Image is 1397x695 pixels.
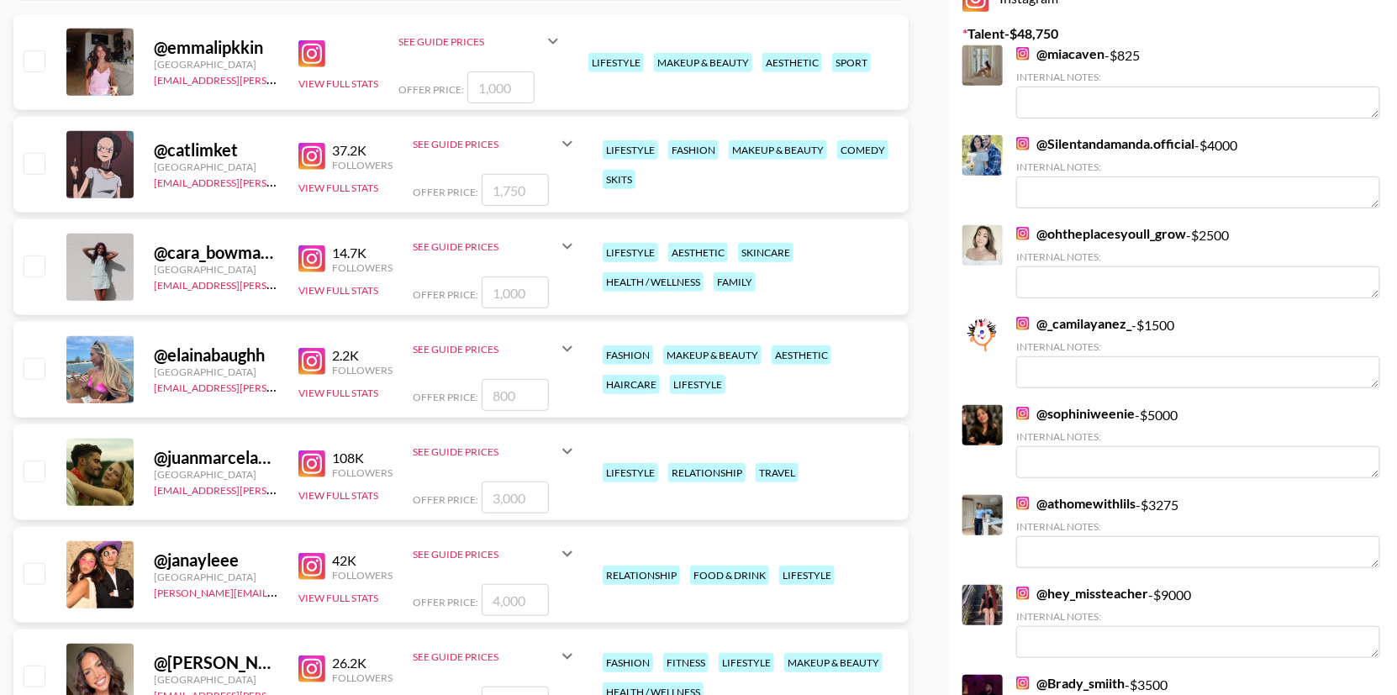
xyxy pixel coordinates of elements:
button: View Full Stats [298,284,378,297]
span: Offer Price: [413,493,478,506]
div: - $ 825 [1016,45,1380,118]
div: See Guide Prices [413,343,557,355]
div: See Guide Prices [398,21,563,61]
div: 37.2K [332,142,393,159]
div: sport [832,53,871,72]
a: [EMAIL_ADDRESS][PERSON_NAME][DOMAIN_NAME] [154,71,403,87]
div: Followers [332,159,393,171]
img: Instagram [1016,227,1030,240]
div: lifestyle [603,243,658,262]
a: [EMAIL_ADDRESS][PERSON_NAME][DOMAIN_NAME] [154,276,403,292]
img: Instagram [298,40,325,67]
div: 42K [332,552,393,569]
div: - $ 4000 [1016,135,1380,208]
div: @ emmalipkkin [154,37,278,58]
div: See Guide Prices [413,534,577,574]
div: lifestyle [603,463,658,482]
div: @ cara_bowman12 [154,242,278,263]
button: View Full Stats [298,489,378,502]
div: 108K [332,450,393,466]
a: [EMAIL_ADDRESS][PERSON_NAME][DOMAIN_NAME] [154,481,403,497]
div: makeup & beauty [784,653,883,672]
button: View Full Stats [298,77,378,90]
div: fashion [603,653,653,672]
div: aesthetic [668,243,728,262]
a: [EMAIL_ADDRESS][PERSON_NAME][DOMAIN_NAME] [154,378,403,394]
span: Offer Price: [413,391,478,403]
div: @ catlimket [154,140,278,161]
img: Instagram [1016,317,1030,330]
div: See Guide Prices [413,240,557,253]
input: 800 [482,379,549,411]
div: Internal Notes: [1016,430,1380,443]
div: See Guide Prices [413,548,557,561]
img: Instagram [1016,137,1030,150]
div: haircare [603,375,660,394]
div: See Guide Prices [413,124,577,164]
button: View Full Stats [298,592,378,604]
div: aesthetic [772,345,831,365]
div: Followers [332,671,393,684]
div: lifestyle [603,140,658,160]
div: See Guide Prices [413,650,557,663]
div: See Guide Prices [413,329,577,369]
div: fashion [603,345,653,365]
div: makeup & beauty [654,53,752,72]
div: Internal Notes: [1016,610,1380,623]
img: Instagram [298,245,325,272]
div: [GEOGRAPHIC_DATA] [154,366,278,378]
div: See Guide Prices [413,636,577,677]
button: View Full Stats [298,182,378,194]
img: Instagram [1016,47,1030,61]
a: @_camilayanez_ [1016,315,1131,332]
div: fitness [663,653,709,672]
div: lifestyle [588,53,644,72]
input: 4,000 [482,584,549,616]
div: @ [PERSON_NAME] [154,652,278,673]
div: travel [756,463,799,482]
div: 14.7K [332,245,393,261]
img: Instagram [1016,677,1030,690]
div: See Guide Prices [413,226,577,266]
a: [PERSON_NAME][EMAIL_ADDRESS][DOMAIN_NAME] [154,583,403,599]
div: Followers [332,364,393,376]
div: [GEOGRAPHIC_DATA] [154,468,278,481]
div: fashion [668,140,719,160]
label: Talent - $ 48,750 [962,25,1384,42]
div: - $ 5000 [1016,405,1380,478]
img: Instagram [298,143,325,170]
div: [GEOGRAPHIC_DATA] [154,161,278,173]
div: Followers [332,261,393,274]
div: 26.2K [332,655,393,671]
img: Instagram [1016,497,1030,510]
a: @Brady_smiith [1016,675,1125,692]
div: Internal Notes: [1016,520,1380,533]
div: [GEOGRAPHIC_DATA] [154,571,278,583]
a: @miacaven [1016,45,1104,62]
div: Internal Notes: [1016,161,1380,173]
div: lifestyle [719,653,774,672]
div: - $ 2500 [1016,225,1380,298]
div: [GEOGRAPHIC_DATA] [154,263,278,276]
div: 2.2K [332,347,393,364]
div: @ elainabaughh [154,345,278,366]
div: lifestyle [779,566,835,585]
div: skits [603,170,635,189]
span: Offer Price: [413,596,478,608]
div: - $ 1500 [1016,315,1380,388]
span: Offer Price: [398,83,464,96]
input: 3,000 [482,482,549,513]
input: 1,750 [482,174,549,206]
button: View Full Stats [298,387,378,399]
div: - $ 3275 [1016,495,1380,568]
img: Instagram [298,348,325,375]
div: relationship [603,566,680,585]
img: Instagram [298,553,325,580]
input: 1,000 [482,276,549,308]
div: Followers [332,569,393,582]
div: Internal Notes: [1016,250,1380,263]
div: aesthetic [762,53,822,72]
div: relationship [668,463,746,482]
div: - $ 9000 [1016,585,1380,658]
div: makeup & beauty [663,345,762,365]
